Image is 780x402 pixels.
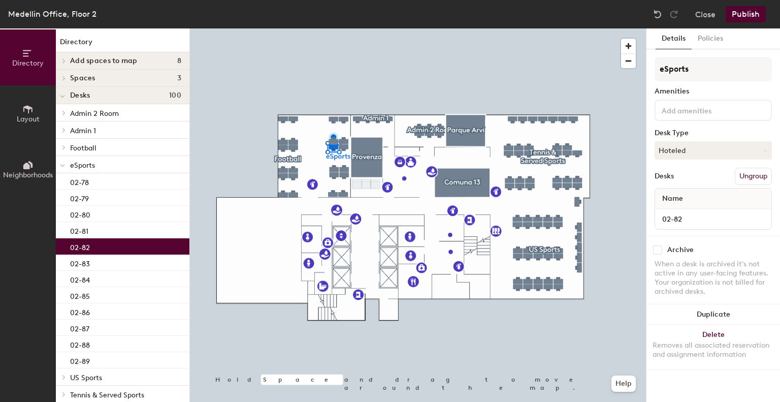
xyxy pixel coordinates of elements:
div: Archive [667,246,694,254]
div: Medellin Office, Floor 2 [8,8,96,20]
div: Amenities [655,87,772,96]
span: Layout [17,115,40,123]
img: Redo [669,9,679,19]
span: Add spaces to map [70,57,138,65]
p: 02-83 [70,257,90,268]
span: Name [657,190,688,208]
span: eSports [70,161,95,170]
img: Undo [653,9,663,19]
button: Duplicate [646,304,780,325]
p: 02-81 [70,224,88,236]
span: Neighborhoods [3,171,53,179]
p: 02-88 [70,338,90,350]
span: US Sports [70,374,102,382]
p: 02-78 [70,175,89,187]
span: Desks [70,91,90,100]
p: 02-79 [70,192,89,203]
input: Unnamed desk [657,212,769,226]
span: 3 [177,74,181,82]
span: Spaces [70,74,95,82]
p: 02-84 [70,273,90,285]
p: 02-85 [70,289,90,301]
span: 100 [169,91,181,100]
button: Publish [726,6,766,22]
h1: Directory [56,37,189,52]
span: Directory [12,59,44,68]
p: 02-82 [70,240,90,252]
button: DeleteRemoves all associated reservation and assignment information [646,325,780,369]
span: Admin 2 Room [70,109,119,118]
p: 02-86 [70,305,90,317]
button: Details [656,28,692,49]
span: Admin 1 [70,127,96,135]
div: Desks [655,172,674,180]
p: 02-87 [70,322,89,333]
span: 8 [177,57,181,65]
input: Add amenities [660,104,751,116]
div: Removes all associated reservation and assignment information [653,341,774,359]
span: Football [70,144,96,152]
button: Close [695,6,716,22]
div: When a desk is archived it's not active in any user-facing features. Your organization is not bil... [655,260,772,296]
span: Tennis & Served Sports [70,391,144,399]
button: Policies [692,28,729,49]
button: Help [611,376,636,392]
p: 02-89 [70,354,90,366]
p: 02-80 [70,208,90,220]
button: Ungroup [735,168,772,185]
button: Hoteled [655,141,772,160]
div: Desk Type [655,129,772,137]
